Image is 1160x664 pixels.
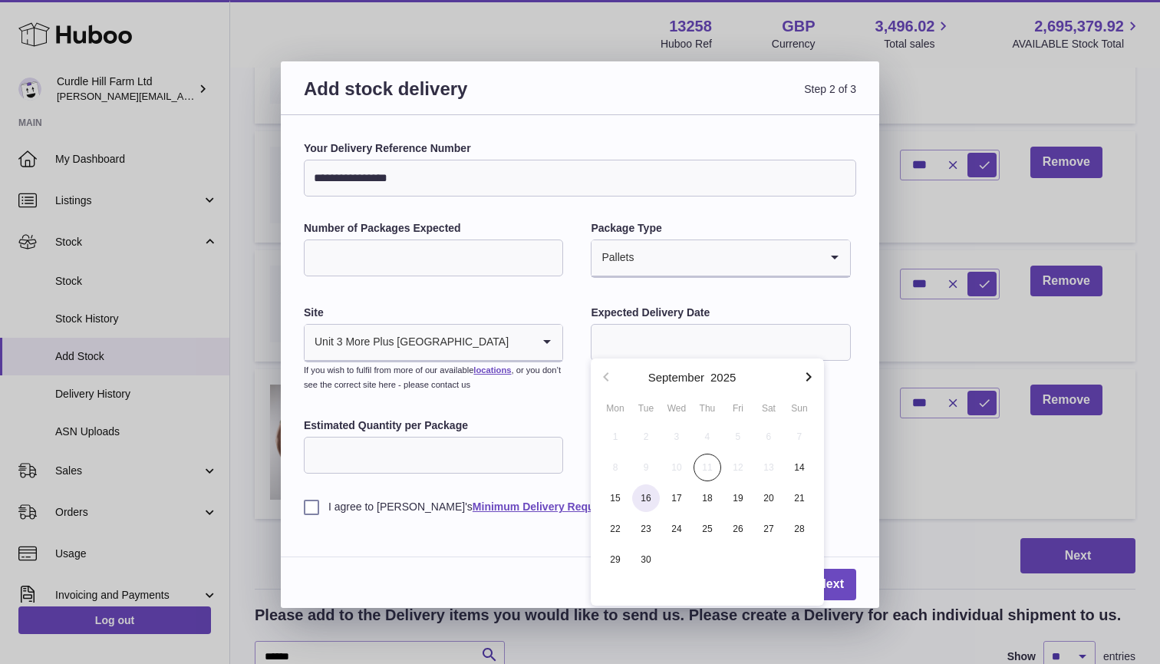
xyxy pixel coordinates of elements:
[755,454,783,481] span: 13
[663,484,690,512] span: 17
[304,306,563,320] label: Site
[784,483,815,514] button: 21
[632,515,660,543] span: 23
[724,484,752,512] span: 19
[592,240,849,277] div: Search for option
[755,515,783,543] span: 27
[304,77,580,119] h3: Add stock delivery
[661,452,692,483] button: 10
[592,240,634,276] span: Pallets
[663,515,690,543] span: 24
[692,452,723,483] button: 11
[632,484,660,512] span: 16
[753,452,784,483] button: 13
[723,401,753,415] div: Fri
[600,452,631,483] button: 8
[661,421,692,452] button: 3
[648,372,704,383] button: September
[784,401,815,415] div: Sun
[692,483,723,514] button: 18
[473,500,639,513] a: Minimum Delivery Requirements
[786,454,813,481] span: 14
[723,483,753,514] button: 19
[661,514,692,544] button: 24
[632,546,660,573] span: 30
[710,372,736,383] button: 2025
[304,365,561,389] small: If you wish to fulfil from more of our available , or you don’t see the correct site here - pleas...
[634,240,819,276] input: Search for option
[601,423,629,451] span: 1
[600,401,631,415] div: Mon
[786,515,813,543] span: 28
[663,454,690,481] span: 10
[692,401,723,415] div: Thu
[305,325,509,360] span: Unit 3 More Plus [GEOGRAPHIC_DATA]
[786,484,813,512] span: 21
[784,421,815,452] button: 7
[784,514,815,544] button: 28
[601,515,629,543] span: 22
[304,500,856,514] label: I agree to [PERSON_NAME]'s
[631,514,661,544] button: 23
[694,423,721,451] span: 4
[784,452,815,483] button: 14
[509,325,532,360] input: Search for option
[723,421,753,452] button: 5
[661,483,692,514] button: 17
[753,514,784,544] button: 27
[601,484,629,512] span: 15
[304,221,563,236] label: Number of Packages Expected
[305,325,562,362] div: Search for option
[632,423,660,451] span: 2
[631,421,661,452] button: 2
[723,514,753,544] button: 26
[723,452,753,483] button: 12
[692,421,723,452] button: 4
[631,483,661,514] button: 16
[591,221,850,236] label: Package Type
[755,423,783,451] span: 6
[724,515,752,543] span: 26
[694,484,721,512] span: 18
[692,514,723,544] button: 25
[631,401,661,415] div: Tue
[304,141,856,156] label: Your Delivery Reference Number
[753,421,784,452] button: 6
[694,454,721,481] span: 11
[805,569,856,600] a: Next
[601,546,629,573] span: 29
[694,515,721,543] span: 25
[631,452,661,483] button: 9
[591,306,850,320] label: Expected Delivery Date
[304,418,563,433] label: Estimated Quantity per Package
[473,365,511,375] a: locations
[632,454,660,481] span: 9
[753,401,784,415] div: Sat
[724,423,752,451] span: 5
[753,483,784,514] button: 20
[724,454,752,481] span: 12
[600,514,631,544] button: 22
[663,423,690,451] span: 3
[580,77,856,119] span: Step 2 of 3
[601,454,629,481] span: 8
[661,401,692,415] div: Wed
[755,484,783,512] span: 20
[631,544,661,575] button: 30
[786,423,813,451] span: 7
[600,421,631,452] button: 1
[600,483,631,514] button: 15
[600,544,631,575] button: 29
